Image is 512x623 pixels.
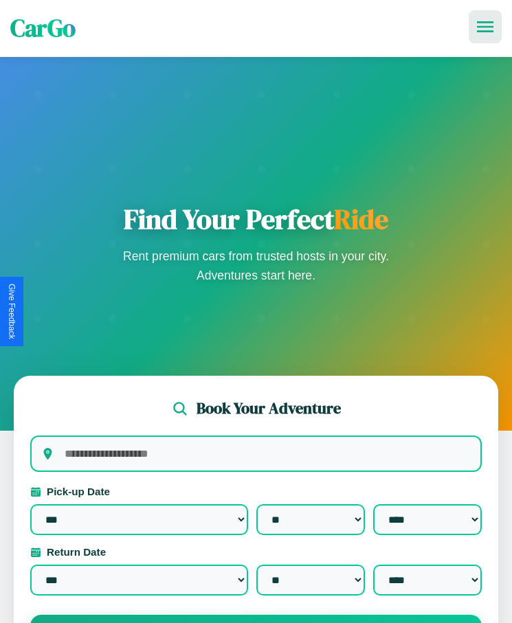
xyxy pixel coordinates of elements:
p: Rent premium cars from trusted hosts in your city. Adventures start here. [119,247,394,285]
span: CarGo [10,12,76,45]
h2: Book Your Adventure [197,398,341,419]
h1: Find Your Perfect [119,203,394,236]
span: Ride [334,201,388,238]
label: Return Date [30,546,482,558]
label: Pick-up Date [30,486,482,497]
div: Give Feedback [7,284,16,339]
